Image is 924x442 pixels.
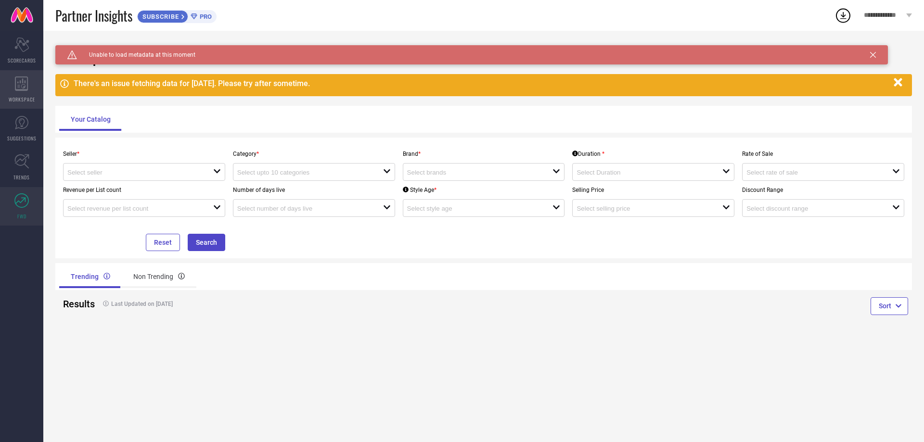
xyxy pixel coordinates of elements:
button: Search [188,234,225,251]
input: Select number of days live [237,205,369,212]
span: Partner Insights [55,6,132,25]
input: Select revenue per list count [67,205,199,212]
p: Selling Price [572,187,734,193]
a: SUBSCRIBEPRO [137,8,217,23]
span: TRENDS [13,174,30,181]
p: Discount Range [742,187,904,193]
p: Category [233,151,395,157]
button: Reset [146,234,180,251]
input: Select discount range [746,205,878,212]
div: Style Age [403,187,436,193]
h2: Results [63,298,90,310]
p: Rate of Sale [742,151,904,157]
input: Select seller [67,169,199,176]
input: Select rate of sale [746,169,878,176]
h4: Last Updated on [DATE] [98,301,441,307]
span: WORKSPACE [9,96,35,103]
div: Duration [572,151,604,157]
div: Open download list [834,7,852,24]
span: SUBSCRIBE [138,13,181,20]
span: SCORECARDS [8,57,36,64]
p: Brand [403,151,565,157]
span: PRO [197,13,212,20]
input: Select upto 10 categories [237,169,369,176]
button: Sort [871,297,908,315]
p: Seller [63,151,225,157]
input: Select selling price [577,205,708,212]
div: Trending [59,265,122,288]
div: Your Catalog [59,108,122,131]
p: Number of days live [233,187,395,193]
span: Unable to load metadata at this moment [77,51,195,58]
div: There's an issue fetching data for [DATE]. Please try after sometime. [74,79,889,88]
input: Select brands [407,169,539,176]
input: Select Duration [577,169,708,176]
input: Select style age [407,205,539,212]
span: FWD [17,213,26,220]
span: SUGGESTIONS [7,135,37,142]
div: Non Trending [122,265,196,288]
p: Revenue per List count [63,187,225,193]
